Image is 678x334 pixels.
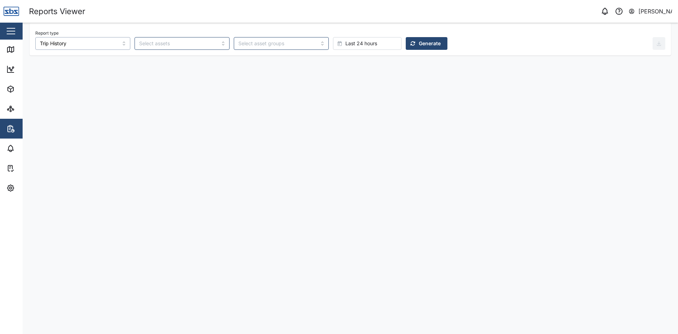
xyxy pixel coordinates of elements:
[419,37,441,49] span: Generate
[238,41,316,46] input: Select asset groups
[18,85,40,93] div: Assets
[638,7,672,16] div: [PERSON_NAME]
[18,184,43,192] div: Settings
[35,31,59,36] label: Report type
[345,37,377,49] span: Last 24 hours
[18,164,38,172] div: Tasks
[29,5,85,18] div: Reports Viewer
[4,4,19,19] img: Main Logo
[18,125,42,133] div: Reports
[333,37,402,50] button: Last 24 hours
[18,46,34,53] div: Map
[18,145,40,152] div: Alarms
[35,37,130,50] input: Choose a Report Type
[406,37,447,50] button: Generate
[628,6,672,16] button: [PERSON_NAME]
[18,65,50,73] div: Dashboard
[18,105,35,113] div: Sites
[139,41,216,46] input: Select assets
